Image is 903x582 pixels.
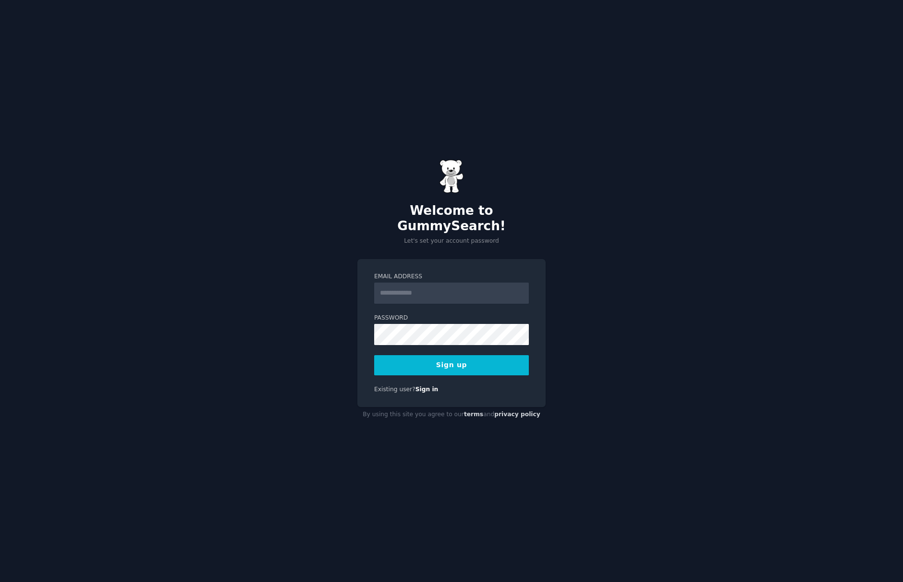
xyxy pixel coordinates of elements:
a: terms [464,411,483,418]
div: By using this site you agree to our and [357,407,546,422]
button: Sign up [374,355,529,375]
label: Email Address [374,272,529,281]
a: privacy policy [494,411,540,418]
label: Password [374,314,529,322]
span: Existing user? [374,386,415,393]
img: Gummy Bear [439,160,464,193]
a: Sign in [415,386,439,393]
p: Let's set your account password [357,237,546,246]
h2: Welcome to GummySearch! [357,203,546,234]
